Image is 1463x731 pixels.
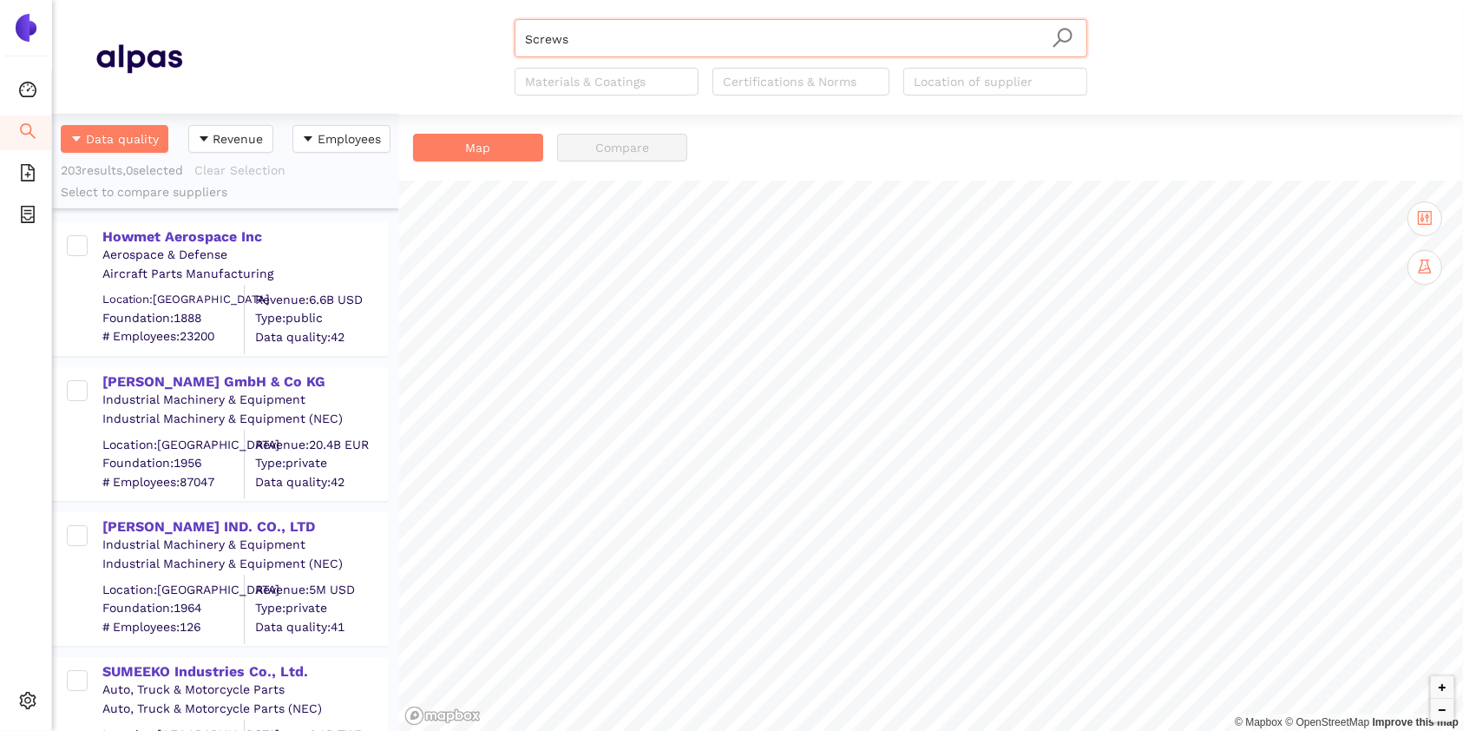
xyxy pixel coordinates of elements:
[102,247,387,264] div: Aerospace & Defense
[1431,676,1453,699] button: Zoom in
[102,392,387,409] div: Industrial Machinery & Equipment
[102,266,387,283] div: Aircraft Parts Manufacturing
[61,125,168,153] button: caret-downData quality
[61,184,390,201] div: Select to compare suppliers
[61,163,183,177] span: 203 results, 0 selected
[102,581,244,598] div: Location: [GEOGRAPHIC_DATA]
[255,310,387,327] span: Type: public
[255,581,387,598] div: Revenue: 5M USD
[102,455,244,472] span: Foundation: 1956
[86,129,159,148] span: Data quality
[255,291,387,308] div: Revenue: 6.6B USD
[466,138,491,157] span: Map
[255,473,387,491] span: Data quality: 42
[102,701,387,718] div: Auto, Truck & Motorcycle Parts (NEC)
[318,129,381,148] span: Employees
[255,455,387,472] span: Type: private
[70,133,82,147] span: caret-down
[255,328,387,346] span: Data quality: 42
[102,328,244,346] span: # Employees: 23200
[102,436,244,453] div: Location: [GEOGRAPHIC_DATA]
[102,309,244,326] span: Foundation: 1888
[102,662,387,682] div: SUMEEKO Industries Co., Ltd.
[19,158,36,193] span: file-add
[102,411,387,428] div: Industrial Machinery & Equipment (NEC)
[302,133,314,147] span: caret-down
[19,116,36,151] span: search
[198,133,210,147] span: caret-down
[19,200,36,234] span: container
[255,600,387,617] span: Type: private
[213,129,264,148] span: Revenue
[19,686,36,721] span: setting
[404,706,481,726] a: Mapbox logo
[1417,210,1433,226] span: control
[95,36,182,80] img: Homepage
[292,125,390,153] button: caret-downEmployees
[102,682,387,699] div: Auto, Truck & Motorcycle Parts
[1417,259,1433,274] span: experiment
[102,473,244,491] span: # Employees: 87047
[399,181,1463,731] canvas: Map
[102,291,244,306] div: Location: [GEOGRAPHIC_DATA]
[102,600,244,617] span: Foundation: 1964
[102,618,244,636] span: # Employees: 126
[413,134,543,161] button: Map
[1052,27,1073,49] span: search
[194,156,297,184] button: Clear Selection
[255,436,387,453] div: Revenue: 20.4B EUR
[1431,699,1453,721] button: Zoom out
[12,14,40,42] img: Logo
[102,517,387,537] div: [PERSON_NAME] IND. CO., LTD
[255,618,387,636] span: Data quality: 41
[102,556,387,573] div: Industrial Machinery & Equipment (NEC)
[102,227,387,247] div: Howmet Aerospace Inc
[102,372,387,392] div: [PERSON_NAME] GmbH & Co KG
[188,125,273,153] button: caret-downRevenue
[102,537,387,554] div: Industrial Machinery & Equipment
[19,75,36,109] span: dashboard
